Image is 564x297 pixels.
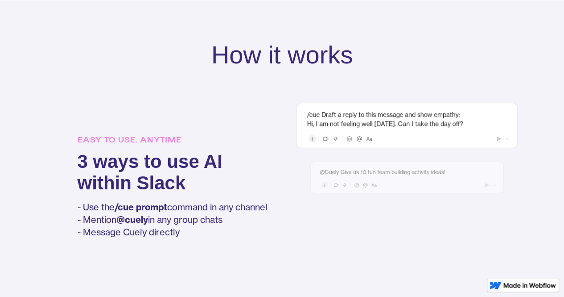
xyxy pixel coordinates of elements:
h5: EASY TO USE, ANYTIME [78,134,268,146]
h3: 3 ways to use AI within Slack [78,151,268,194]
img: Made in Webflow [503,283,556,288]
strong: @cuely [116,214,148,225]
div: @Cuely Give us 10 fun team building activity ideas! [320,168,494,176]
strong: /cue prompt [115,201,167,213]
h2: How it works [211,41,353,69]
p: - Use the command in any channel - Mention in any group chats - Message Cuely directly [78,201,268,238]
div: /cue Draft a reply to this message and show empathy: Hi, I am not feeling well [DATE]. Can I take... [307,110,506,129]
